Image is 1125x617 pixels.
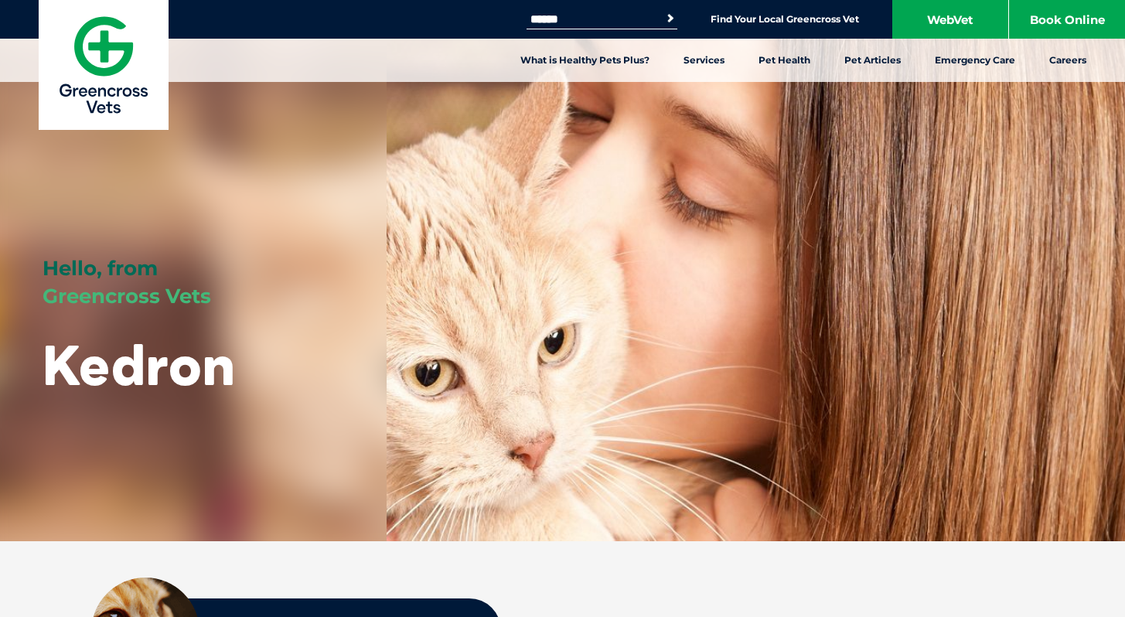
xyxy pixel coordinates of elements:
h1: Kedron [43,334,235,395]
a: Emergency Care [918,39,1032,82]
a: What is Healthy Pets Plus? [503,39,666,82]
span: Hello, from [43,256,158,281]
span: Greencross Vets [43,284,211,308]
a: Find Your Local Greencross Vet [711,13,859,26]
a: Careers [1032,39,1103,82]
a: Pet Articles [827,39,918,82]
a: Services [666,39,741,82]
button: Search [663,11,678,26]
a: Pet Health [741,39,827,82]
